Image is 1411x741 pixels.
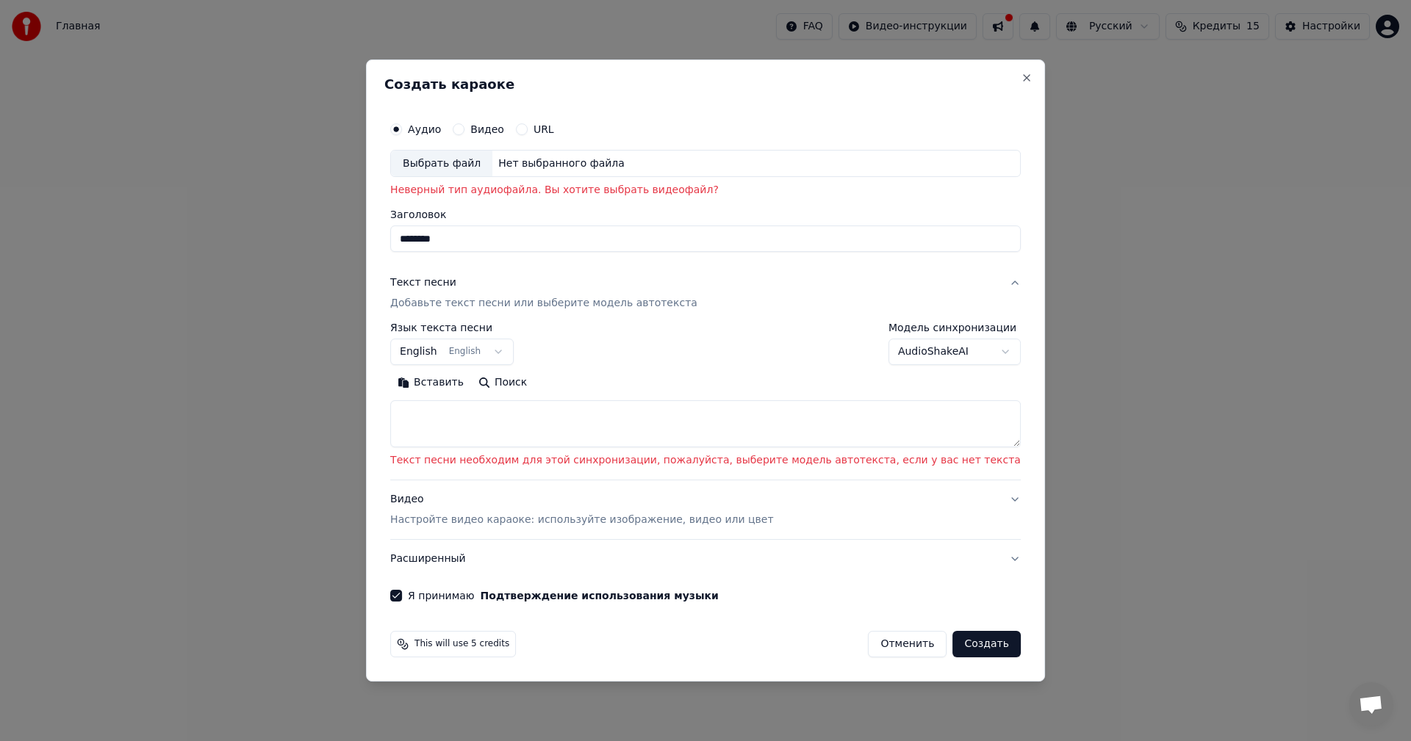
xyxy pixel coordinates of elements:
button: Создать [952,631,1020,657]
p: Добавьте текст песни или выберите модель автотекста [390,297,697,311]
p: Настройте видео караоке: используйте изображение, видео или цвет [390,513,773,527]
label: Заголовок [390,210,1021,220]
button: Расширенный [390,540,1021,578]
button: Поиск [471,372,534,395]
button: Отменить [868,631,947,657]
p: Неверный тип аудиофайла. Вы хотите выбрать видеофайл? [390,184,1021,198]
div: Текст песни [390,276,456,291]
label: Язык текста песни [390,323,514,333]
label: Видео [470,124,504,134]
div: Видео [390,492,773,527]
label: URL [534,124,554,134]
div: Нет выбранного файла [492,156,631,171]
div: Выбрать файл [391,151,492,177]
button: Я принимаю [481,590,719,601]
label: Я принимаю [408,590,719,601]
button: Вставить [390,372,471,395]
span: This will use 5 credits [414,638,509,650]
p: Текст песни необходим для этой синхронизации, пожалуйста, выберите модель автотекста, если у вас ... [390,454,1021,469]
label: Модель синхронизации [888,323,1021,333]
div: Текст песниДобавьте текст песни или выберите модель автотекста [390,323,1021,480]
button: ВидеоНастройте видео караоке: используйте изображение, видео или цвет [390,480,1021,539]
h2: Создать караоке [384,78,1027,91]
button: Текст песниДобавьте текст песни или выберите модель автотекста [390,264,1021,323]
label: Аудио [408,124,441,134]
